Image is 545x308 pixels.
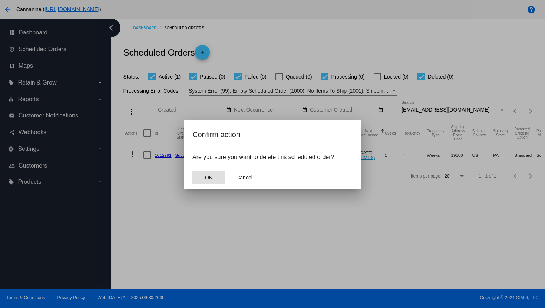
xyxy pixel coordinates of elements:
[236,175,252,181] span: Cancel
[228,171,261,184] button: Close dialog
[205,175,212,181] span: OK
[192,129,353,140] h2: Confirm action
[192,171,225,184] button: Close dialog
[192,154,353,160] p: Are you sure you want to delete this scheduled order?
